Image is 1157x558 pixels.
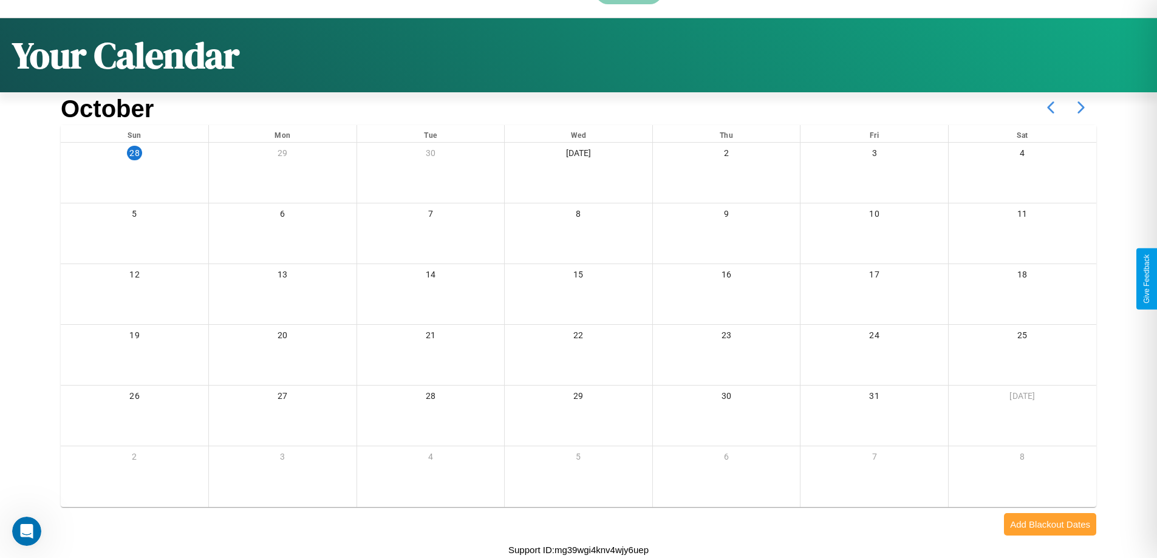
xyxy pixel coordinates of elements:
div: Sun [61,125,208,142]
div: 3 [800,143,948,168]
div: 4 [949,143,1096,168]
div: 29 [505,386,652,410]
div: 4 [357,446,505,471]
p: Support ID: mg39wgi4knv4wjy6uep [508,542,649,558]
div: 3 [209,446,357,471]
div: 8 [505,203,652,228]
div: 23 [653,325,800,350]
div: Thu [653,125,800,142]
div: 28 [357,386,505,410]
div: 8 [949,446,1096,471]
div: 10 [800,203,948,228]
div: 30 [653,386,800,410]
div: 5 [505,446,652,471]
div: 14 [357,264,505,289]
div: 19 [61,325,208,350]
div: [DATE] [505,143,652,168]
div: 18 [949,264,1096,289]
div: 13 [209,264,357,289]
button: Add Blackout Dates [1004,513,1096,536]
div: Give Feedback [1142,254,1151,304]
div: 26 [61,386,208,410]
div: 15 [505,264,652,289]
div: 31 [800,386,948,410]
div: Mon [209,125,357,142]
div: 16 [653,264,800,289]
iframe: Intercom live chat [12,517,41,546]
div: 25 [949,325,1096,350]
div: 24 [800,325,948,350]
div: Fri [800,125,948,142]
div: Tue [357,125,505,142]
div: 29 [209,143,357,168]
div: 2 [653,143,800,168]
div: 9 [653,203,800,228]
h2: October [61,95,154,123]
div: 27 [209,386,357,410]
div: 7 [357,203,505,228]
div: [DATE] [949,386,1096,410]
div: 30 [357,143,505,168]
div: 5 [61,203,208,228]
h1: Your Calendar [12,30,239,80]
div: 28 [127,146,142,160]
div: 7 [800,446,948,471]
div: Sat [949,125,1096,142]
div: 6 [653,446,800,471]
div: 22 [505,325,652,350]
div: 20 [209,325,357,350]
div: Wed [505,125,652,142]
div: 17 [800,264,948,289]
div: 2 [61,446,208,471]
div: 6 [209,203,357,228]
div: 12 [61,264,208,289]
div: 21 [357,325,505,350]
div: 11 [949,203,1096,228]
